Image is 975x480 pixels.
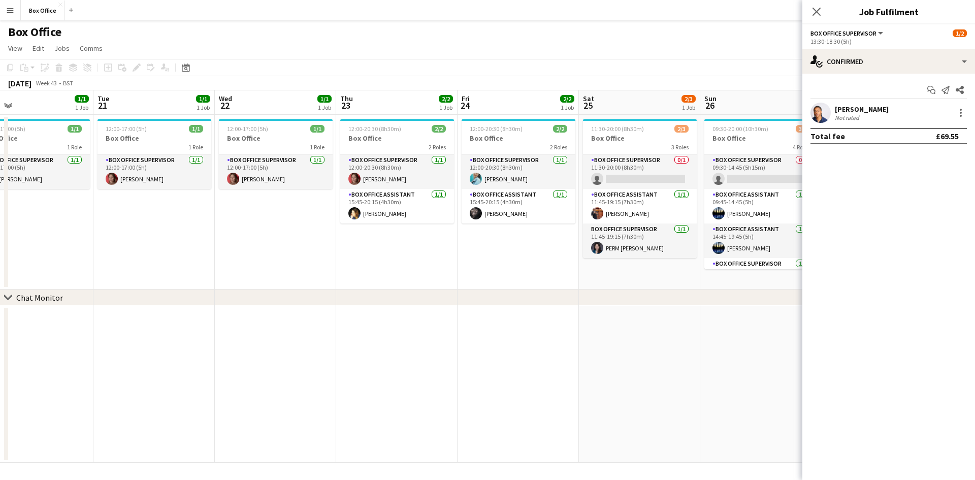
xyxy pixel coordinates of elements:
[75,104,88,111] div: 1 Job
[227,125,268,133] span: 12:00-17:00 (5h)
[591,125,644,133] span: 11:30-20:00 (8h30m)
[317,95,332,103] span: 1/1
[704,134,818,143] h3: Box Office
[196,95,210,103] span: 1/1
[712,125,768,133] span: 09:30-20:00 (10h30m)
[462,154,575,189] app-card-role: Box Office Supervisor1/112:00-20:30 (8h30m)[PERSON_NAME]
[553,125,567,133] span: 2/2
[80,44,103,53] span: Comms
[197,104,210,111] div: 1 Job
[97,154,211,189] app-card-role: Box Office Supervisor1/112:00-17:00 (5h)[PERSON_NAME]
[219,154,333,189] app-card-role: Box Office Supervisor1/112:00-17:00 (5h)[PERSON_NAME]
[583,189,697,223] app-card-role: Box Office Assistant1/111:45-19:15 (7h30m)[PERSON_NAME]
[340,94,353,103] span: Thu
[583,134,697,143] h3: Box Office
[704,94,717,103] span: Sun
[704,119,818,269] app-job-card: 09:30-20:00 (10h30m)3/4Box Office4 RolesBox Office Supervisor0/109:30-14:45 (5h15m) Box Office As...
[54,44,70,53] span: Jobs
[189,125,203,133] span: 1/1
[97,94,109,103] span: Tue
[429,143,446,151] span: 2 Roles
[97,119,211,189] app-job-card: 12:00-17:00 (5h)1/1Box Office1 RoleBox Office Supervisor1/112:00-17:00 (5h)[PERSON_NAME]
[63,79,73,87] div: BST
[96,100,109,111] span: 21
[682,104,695,111] div: 1 Job
[810,29,876,37] span: Box Office Supervisor
[462,189,575,223] app-card-role: Box Office Assistant1/115:45-20:15 (4h30m)[PERSON_NAME]
[188,143,203,151] span: 1 Role
[583,119,697,258] app-job-card: 11:30-20:00 (8h30m)2/3Box Office3 RolesBox Office Supervisor0/111:30-20:00 (8h30m) Box Office Ass...
[67,143,82,151] span: 1 Role
[219,134,333,143] h3: Box Office
[106,125,147,133] span: 12:00-17:00 (5h)
[793,143,810,151] span: 4 Roles
[704,154,818,189] app-card-role: Box Office Supervisor0/109:30-14:45 (5h15m)
[810,131,845,141] div: Total fee
[460,100,470,111] span: 24
[583,223,697,258] app-card-role: Box Office Supervisor1/111:45-19:15 (7h30m)PERM [PERSON_NAME]
[802,5,975,18] h3: Job Fulfilment
[76,42,107,55] a: Comms
[583,154,697,189] app-card-role: Box Office Supervisor0/111:30-20:00 (8h30m)
[4,42,26,55] a: View
[704,189,818,223] app-card-role: Box Office Assistant1/109:45-14:45 (5h)[PERSON_NAME]
[810,38,967,45] div: 13:30-18:30 (5h)
[704,258,818,293] app-card-role: Box Office Supervisor1/114:45-20:00 (5h15m)
[8,24,61,40] h1: Box Office
[671,143,689,151] span: 3 Roles
[32,44,44,53] span: Edit
[704,223,818,258] app-card-role: Box Office Assistant1/114:45-19:45 (5h)[PERSON_NAME]
[439,104,452,111] div: 1 Job
[340,154,454,189] app-card-role: Box Office Supervisor1/112:00-20:30 (8h30m)[PERSON_NAME]
[703,100,717,111] span: 26
[560,95,574,103] span: 2/2
[318,104,331,111] div: 1 Job
[310,143,324,151] span: 1 Role
[835,114,861,121] div: Not rated
[217,100,232,111] span: 22
[28,42,48,55] a: Edit
[432,125,446,133] span: 2/2
[561,104,574,111] div: 1 Job
[583,94,594,103] span: Sat
[470,125,523,133] span: 12:00-20:30 (8h30m)
[802,49,975,74] div: Confirmed
[16,293,63,303] div: Chat Monitor
[796,125,810,133] span: 3/4
[8,44,22,53] span: View
[21,1,65,20] button: Box Office
[462,94,470,103] span: Fri
[439,95,453,103] span: 2/2
[581,100,594,111] span: 25
[50,42,74,55] a: Jobs
[462,134,575,143] h3: Box Office
[462,119,575,223] app-job-card: 12:00-20:30 (8h30m)2/2Box Office2 RolesBox Office Supervisor1/112:00-20:30 (8h30m)[PERSON_NAME]Bo...
[219,94,232,103] span: Wed
[936,131,959,141] div: £69.55
[340,189,454,223] app-card-role: Box Office Assistant1/115:45-20:15 (4h30m)[PERSON_NAME]
[219,119,333,189] app-job-card: 12:00-17:00 (5h)1/1Box Office1 RoleBox Office Supervisor1/112:00-17:00 (5h)[PERSON_NAME]
[550,143,567,151] span: 2 Roles
[340,134,454,143] h3: Box Office
[310,125,324,133] span: 1/1
[339,100,353,111] span: 23
[68,125,82,133] span: 1/1
[340,119,454,223] app-job-card: 12:00-20:30 (8h30m)2/2Box Office2 RolesBox Office Supervisor1/112:00-20:30 (8h30m)[PERSON_NAME]Bo...
[681,95,696,103] span: 2/3
[75,95,89,103] span: 1/1
[835,105,889,114] div: [PERSON_NAME]
[8,78,31,88] div: [DATE]
[34,79,59,87] span: Week 43
[348,125,401,133] span: 12:00-20:30 (8h30m)
[810,29,885,37] button: Box Office Supervisor
[953,29,967,37] span: 1/2
[674,125,689,133] span: 2/3
[97,134,211,143] h3: Box Office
